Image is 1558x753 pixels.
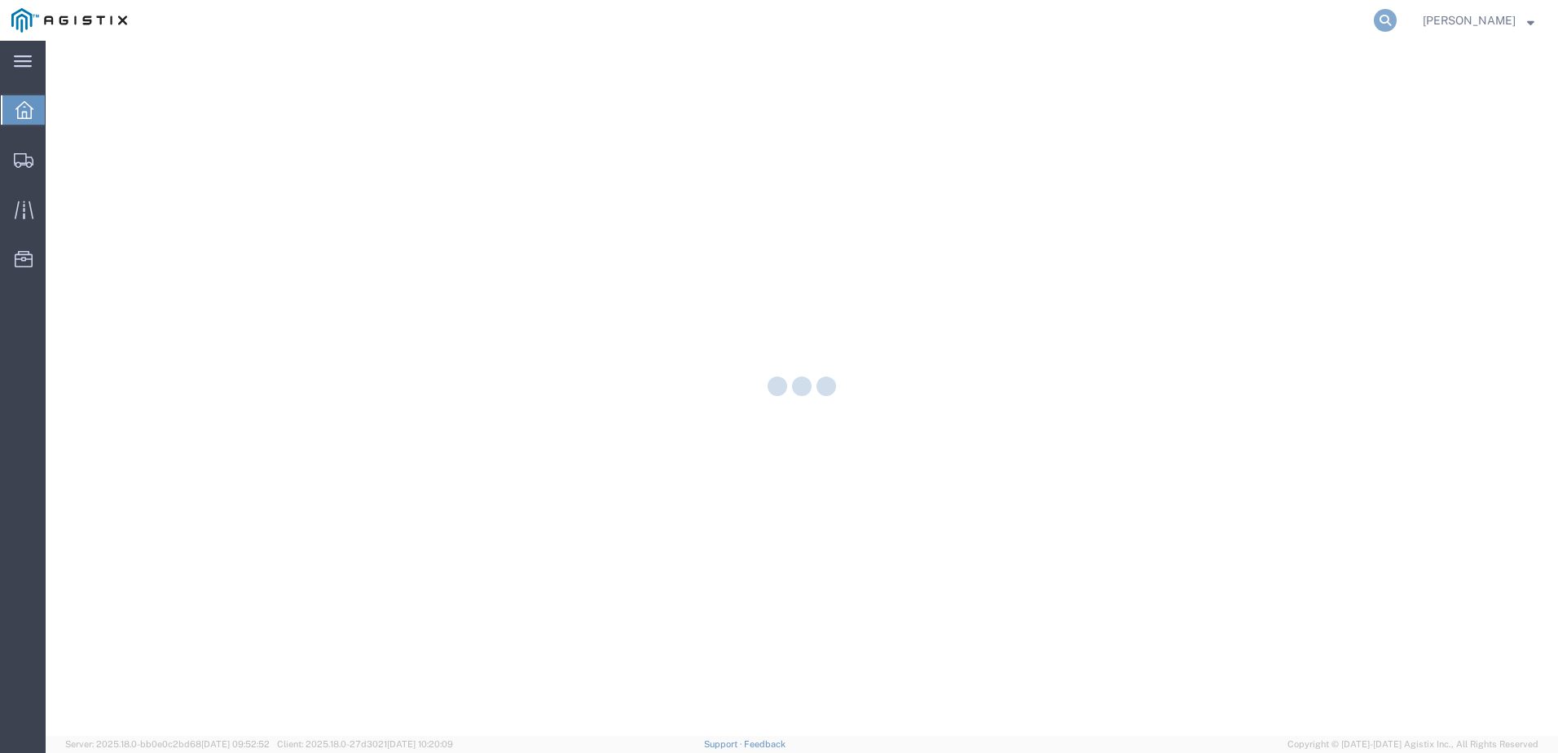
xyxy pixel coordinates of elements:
a: Support [704,739,745,749]
span: Server: 2025.18.0-bb0e0c2bd68 [65,739,270,749]
span: [DATE] 09:52:52 [201,739,270,749]
span: Justin Chao [1423,11,1516,29]
a: Feedback [744,739,786,749]
span: Copyright © [DATE]-[DATE] Agistix Inc., All Rights Reserved [1287,738,1538,751]
span: [DATE] 10:20:09 [387,739,453,749]
span: Client: 2025.18.0-27d3021 [277,739,453,749]
button: [PERSON_NAME] [1422,11,1535,30]
img: logo [11,8,127,33]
